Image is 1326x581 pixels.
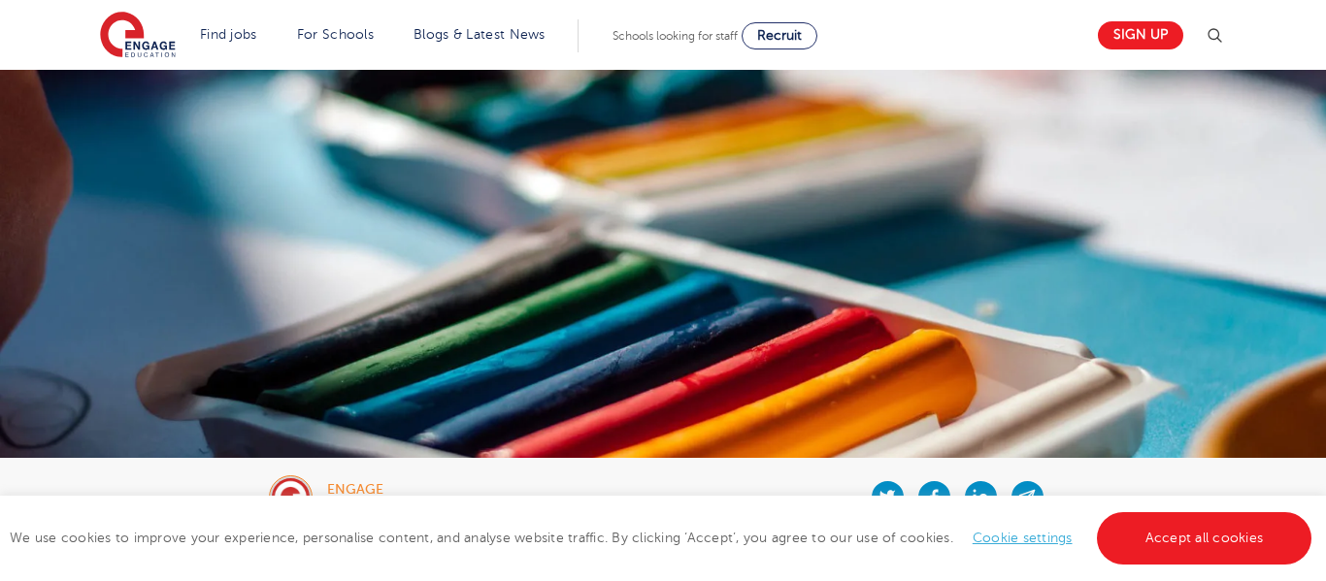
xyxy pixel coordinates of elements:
span: Recruit [757,28,802,43]
div: engage [327,483,476,497]
a: Accept all cookies [1097,512,1312,565]
a: Recruit [742,22,817,49]
span: Schools looking for staff [613,29,738,43]
img: Engage Education [100,12,176,60]
span: We use cookies to improve your experience, personalise content, and analyse website traffic. By c... [10,531,1316,545]
a: Find jobs [200,27,257,42]
a: Sign up [1098,21,1183,49]
a: Blogs & Latest News [414,27,546,42]
a: Cookie settings [973,531,1073,545]
a: For Schools [297,27,374,42]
